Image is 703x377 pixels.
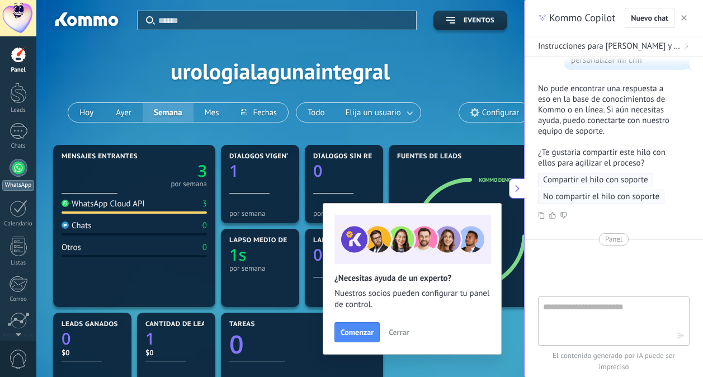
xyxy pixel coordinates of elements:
text: 0 [313,244,323,266]
a: 0 [229,327,375,361]
span: Comenzar [341,328,374,336]
span: Diálogos sin réplica [313,153,392,161]
text: 0 [62,328,71,350]
p: ¿Te gustaría compartir este hilo con ellos para agilizar el proceso? [538,147,676,168]
div: por semana [229,264,291,272]
div: por semana [313,209,375,218]
text: 0 [313,160,323,182]
div: WhatsApp [2,180,34,191]
h2: ¿Necesitas ayuda de un experto? [334,273,490,284]
div: por semana [171,181,207,187]
a: 3 [134,160,207,182]
button: Compartir el hilo con soporte [538,173,653,187]
button: No compartir el hilo con soporte [538,190,664,204]
span: Elija un usuario [343,105,403,120]
button: Todo [296,103,336,122]
span: Lapso mayor de réplica [313,237,402,244]
span: Cerrar [389,328,409,336]
a: Kommo Demo [479,176,512,183]
span: Compartir el hilo con soporte [543,175,648,186]
button: Instrucciones para [PERSON_NAME] y personalizar CRM [525,36,703,57]
button: Semana [143,103,194,122]
button: Nuevo chat [625,8,674,28]
span: No compartir el hilo con soporte [543,191,659,202]
button: Cerrar [384,324,414,341]
div: Chats [2,143,35,150]
div: WhatsApp Cloud API [62,199,145,209]
button: Comenzar [334,322,380,342]
button: Mes [194,103,230,122]
div: Calendario [2,220,35,228]
button: Elija un usuario [336,103,421,122]
img: WhatsApp Cloud API [62,200,69,207]
span: El contenido generado por IA puede ser impreciso [538,350,690,373]
text: 0 [229,327,244,361]
span: Eventos [464,17,494,25]
span: Nuestros socios pueden configurar tu panel de control. [334,288,490,310]
span: Configurar [482,108,519,117]
div: Listas [2,260,35,267]
button: Fechas [230,103,287,122]
span: Lapso medio de réplica [229,237,318,244]
span: Tareas [229,321,255,328]
span: Diálogos vigentes [229,153,299,161]
span: Leads ganados [62,321,118,328]
div: 0 [202,220,207,231]
img: Chats [62,222,69,229]
a: 0 [62,328,123,350]
text: 1s [229,244,247,266]
div: 3 [202,199,207,209]
span: Panel [605,234,622,245]
div: Correo [2,296,35,303]
button: Ayer [105,103,143,122]
text: 3 [197,160,207,182]
span: Kommo Copilot [549,11,615,25]
button: Hoy [68,103,105,122]
div: $0 [145,348,207,357]
span: Cantidad de leads activos [145,321,246,328]
div: Chats [62,220,92,231]
span: Instrucciones para [PERSON_NAME] y personalizar CRM [538,41,681,52]
div: Otros [62,242,81,253]
div: por semana [229,209,291,218]
text: 1 [145,328,155,350]
span: Fuentes de leads [397,153,462,161]
a: 1 [145,328,207,350]
div: Leads [2,107,35,114]
text: 1 [229,160,239,182]
button: Eventos [433,11,507,30]
div: Panel [2,67,35,74]
span: Nuevo chat [631,14,668,22]
div: 0 [202,242,207,253]
span: Mensajes entrantes [62,153,138,161]
div: $0 [62,348,123,357]
p: No pude encontrar una respuesta a eso en la base de conocimientos de Kommo o en línea. Si aún nec... [538,83,676,136]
